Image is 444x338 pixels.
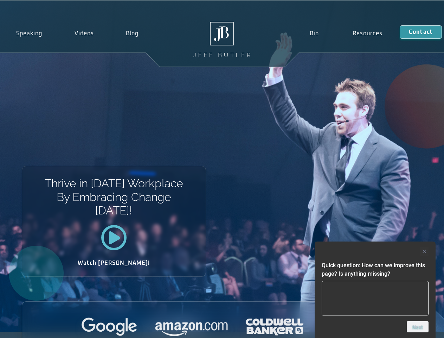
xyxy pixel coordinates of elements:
[322,281,429,315] textarea: Quick question: How can we improve this page? Is anything missing?
[322,247,429,332] div: Quick question: How can we improve this page? Is anything missing?
[420,247,429,256] button: Hide survey
[407,321,429,332] button: Next question
[58,25,110,42] a: Videos
[292,25,399,42] nav: Menu
[400,25,442,39] a: Contact
[110,25,155,42] a: Blog
[44,177,184,217] h1: Thrive in [DATE] Workplace By Embracing Change [DATE]!
[292,25,336,42] a: Bio
[322,261,429,278] h2: Quick question: How can we improve this page? Is anything missing?
[47,260,181,266] h2: Watch [PERSON_NAME]!
[336,25,400,42] a: Resources
[409,29,433,35] span: Contact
